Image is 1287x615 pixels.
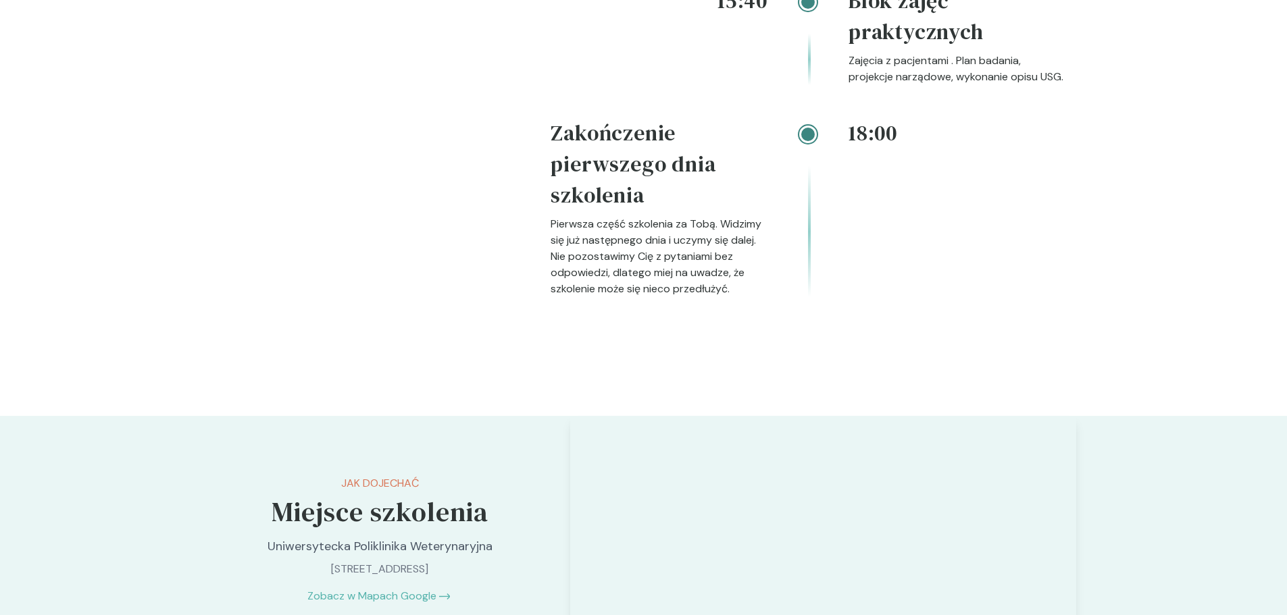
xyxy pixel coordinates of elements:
p: [STREET_ADDRESS] [238,561,522,577]
p: Pierwsza część szkolenia za Tobą. Widzimy się już następnego dnia i uczymy się dalej. [551,216,767,248]
p: Zajęcia z pacjentami . Plan badania, projekcje narządowe, wykonanie opisu USG. [849,53,1065,85]
a: Zobacz w Mapach Google [307,588,436,604]
h4: Zakończenie pierwszego dnia szkolenia [551,117,767,216]
p: Jak dojechać [238,475,522,491]
p: Uniwersytecka Poliklinika Weterynaryjna [238,537,522,556]
h5: Miejsce szkolenia [238,491,522,532]
h4: 18:00 [849,117,1065,149]
p: Nie pozostawimy Cię z pytaniami bez odpowiedzi, dlatego miej na uwadze, że szkolenie może się nie... [551,248,767,297]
